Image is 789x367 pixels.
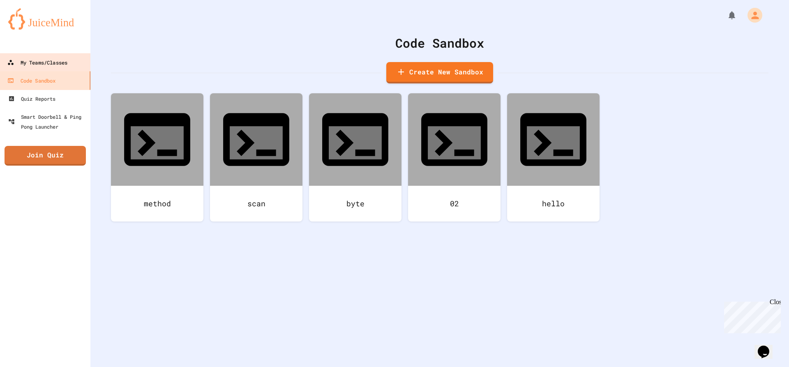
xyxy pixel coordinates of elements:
[386,62,493,83] a: Create New Sandbox
[210,186,302,222] div: scan
[507,186,600,222] div: hello
[7,58,67,68] div: My Teams/Classes
[739,6,764,25] div: My Account
[8,94,55,104] div: Quiz Reports
[507,93,600,222] a: hello
[721,298,781,333] iframe: chat widget
[111,186,203,222] div: method
[754,334,781,359] iframe: chat widget
[3,3,57,52] div: Chat with us now!Close
[210,93,302,222] a: scan
[408,186,501,222] div: 02
[8,112,87,132] div: Smart Doorbell & Ping Pong Launcher
[309,93,401,222] a: byte
[111,93,203,222] a: method
[111,34,768,52] div: Code Sandbox
[5,146,86,166] a: Join Quiz
[309,186,401,222] div: byte
[408,93,501,222] a: 02
[7,76,56,86] div: Code Sandbox
[8,8,82,30] img: logo-orange.svg
[712,8,739,22] div: My Notifications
